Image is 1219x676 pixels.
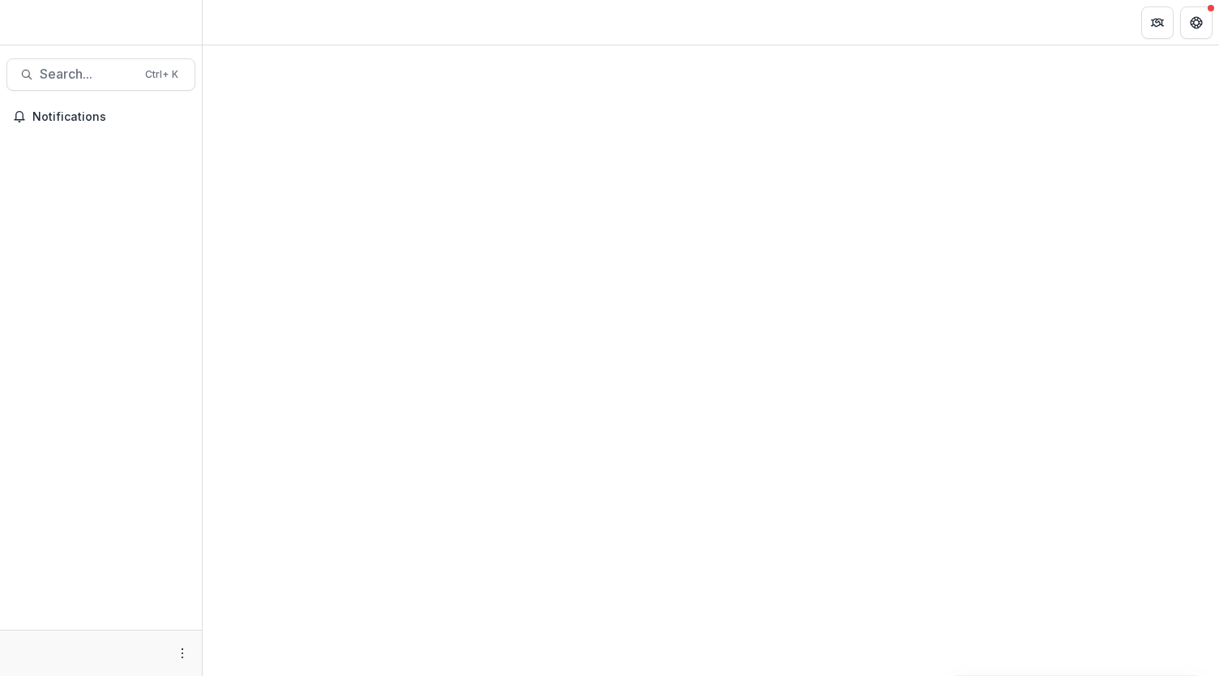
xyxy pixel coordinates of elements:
button: Search... [6,58,195,91]
nav: breadcrumb [209,11,278,34]
button: More [173,644,192,663]
button: Notifications [6,104,195,130]
button: Get Help [1180,6,1213,39]
button: Partners [1141,6,1174,39]
span: Notifications [32,110,189,124]
div: Ctrl + K [142,66,182,83]
span: Search... [40,66,135,82]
